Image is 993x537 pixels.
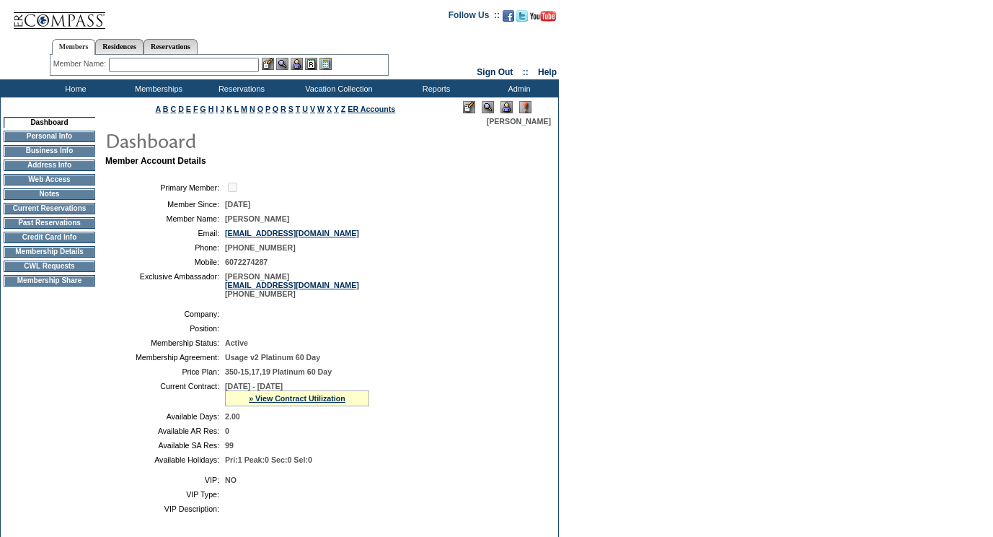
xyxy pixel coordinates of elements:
[500,101,513,113] img: Impersonate
[4,131,95,142] td: Personal Info
[4,275,95,287] td: Membership Share
[170,105,176,113] a: C
[225,412,240,421] span: 2.00
[276,58,288,70] img: View
[516,14,528,23] a: Follow us on Twitter
[200,105,206,113] a: G
[482,101,494,113] img: View Mode
[348,105,395,113] a: ER Accounts
[225,258,268,266] span: 6072274287
[111,441,219,450] td: Available SA Res:
[241,105,247,113] a: M
[225,382,283,390] span: [DATE] - [DATE]
[319,58,332,70] img: b_calculator.gif
[208,105,214,113] a: H
[186,105,191,113] a: E
[105,156,206,166] b: Member Account Details
[226,105,232,113] a: K
[4,217,95,229] td: Past Reservations
[503,10,514,22] img: Become our fan on Facebook
[163,105,169,113] a: B
[105,126,393,154] img: pgTtlDashboard.gif
[225,441,234,450] span: 99
[530,14,556,23] a: Subscribe to our YouTube Channel
[111,339,219,347] td: Membership Status:
[225,272,359,298] span: [PERSON_NAME] [PHONE_NUMBER]
[477,67,513,77] a: Sign Out
[265,105,270,113] a: P
[111,272,219,298] td: Exclusive Ambassador:
[4,261,95,272] td: CWL Requests
[334,105,339,113] a: Y
[393,79,476,97] td: Reports
[111,214,219,223] td: Member Name:
[341,105,346,113] a: Z
[225,353,320,362] span: Usage v2 Platinum 60 Day
[327,105,332,113] a: X
[111,490,219,499] td: VIP Type:
[519,101,531,113] img: Log Concern/Member Elevation
[193,105,198,113] a: F
[4,160,95,171] td: Address Info
[225,200,250,209] span: [DATE]
[257,105,263,113] a: O
[291,58,303,70] img: Impersonate
[111,200,219,209] td: Member Since:
[225,455,312,464] span: Pri:1 Peak:0 Sec:0 Sel:0
[225,214,289,223] span: [PERSON_NAME]
[115,79,198,97] td: Memberships
[111,412,219,421] td: Available Days:
[234,105,239,113] a: L
[156,105,161,113] a: A
[111,427,219,435] td: Available AR Res:
[463,101,475,113] img: Edit Mode
[296,105,301,113] a: T
[111,258,219,266] td: Mobile:
[4,203,95,214] td: Current Reservations
[220,105,224,113] a: J
[281,79,393,97] td: Vacation Collection
[178,105,184,113] a: D
[476,79,559,97] td: Admin
[111,455,219,464] td: Available Holidays:
[111,382,219,406] td: Current Contract:
[503,14,514,23] a: Become our fan on Facebook
[4,117,95,128] td: Dashboard
[225,367,332,376] span: 350-15,17,19 Platinum 60 Day
[225,243,296,252] span: [PHONE_NUMBER]
[198,79,281,97] td: Reservations
[225,339,248,347] span: Active
[111,476,219,484] td: VIP:
[310,105,315,113] a: V
[516,10,528,22] img: Follow us on Twitter
[111,505,219,513] td: VIP Description:
[4,174,95,185] td: Web Access
[538,67,557,77] a: Help
[4,145,95,157] td: Business Info
[225,427,229,435] span: 0
[32,79,115,97] td: Home
[4,232,95,243] td: Credit Card Info
[302,105,308,113] a: U
[4,188,95,200] td: Notes
[449,9,500,26] td: Follow Us ::
[52,39,96,55] a: Members
[111,243,219,252] td: Phone:
[144,39,198,54] a: Reservations
[111,229,219,237] td: Email:
[4,246,95,258] td: Membership Details
[225,281,359,289] a: [EMAIL_ADDRESS][DOMAIN_NAME]
[111,324,219,333] td: Position:
[225,476,237,484] span: NO
[95,39,144,54] a: Residences
[216,105,218,113] a: I
[250,105,255,113] a: N
[281,105,286,113] a: R
[530,11,556,22] img: Subscribe to our YouTube Channel
[111,180,219,194] td: Primary Member:
[225,229,359,237] a: [EMAIL_ADDRESS][DOMAIN_NAME]
[111,310,219,318] td: Company:
[111,367,219,376] td: Price Plan:
[249,394,345,403] a: » View Contract Utilization
[262,58,274,70] img: b_edit.gif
